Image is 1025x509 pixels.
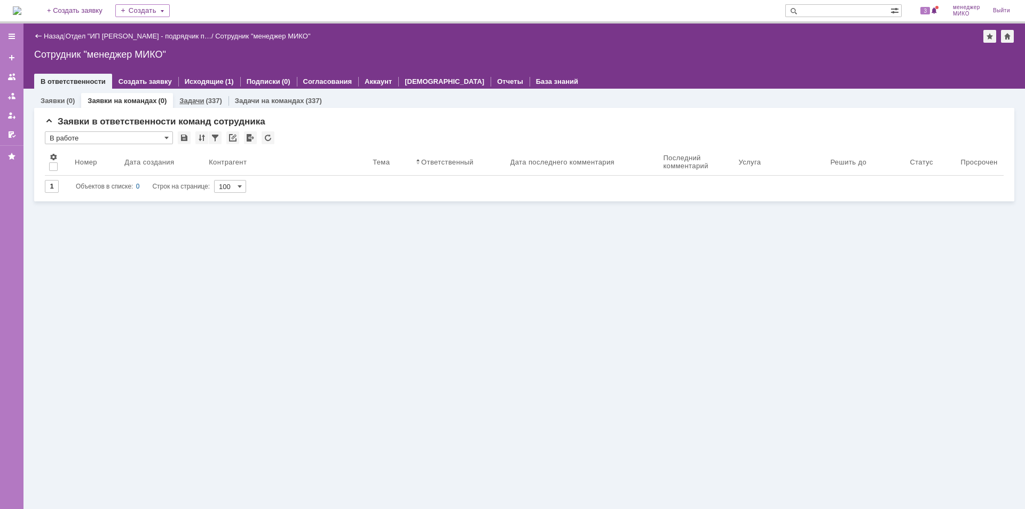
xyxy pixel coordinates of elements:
[536,77,578,85] a: База знаний
[953,4,980,11] span: менеджер
[225,77,234,85] div: (1)
[3,88,20,105] a: Заявки в моей ответственности
[368,148,412,176] th: Тема
[179,97,204,105] a: Задачи
[3,49,20,66] a: Создать заявку
[506,148,659,176] th: Дата последнего комментария
[226,131,239,144] div: Скопировать ссылку на список
[66,32,216,40] div: /
[215,32,310,40] div: Сотрудник "менеджер МИКО"
[45,116,265,127] span: Заявки в ответственности команд сотрудника
[3,68,20,85] a: Заявки на командах
[115,4,170,17] div: Создать
[64,32,65,40] div: |
[209,158,249,166] div: Контрагент
[206,97,222,105] div: (337)
[120,148,204,176] th: Дата создания
[244,131,257,144] div: Экспорт списка
[920,7,930,14] span: 3
[13,6,21,15] a: Перейти на домашнюю страницу
[41,97,65,105] a: Заявки
[262,131,274,144] div: Обновлять список
[75,158,97,166] div: Номер
[76,180,210,193] i: Строк на странице:
[124,158,174,166] div: Дата создания
[734,148,826,176] th: Услуга
[421,158,474,166] div: Ответственный
[830,158,867,166] div: Решить до
[119,77,172,85] a: Создать заявку
[663,154,721,170] div: Последний комментарий
[510,158,614,166] div: Дата последнего комментария
[41,77,106,85] a: В ответственности
[738,158,762,166] div: Услуга
[910,158,933,166] div: Статус
[70,148,120,176] th: Номер
[44,32,64,40] a: Назад
[209,131,222,144] div: Фильтрация...
[282,77,290,85] div: (0)
[195,131,208,144] div: Сортировка...
[49,153,58,161] span: Настройки
[905,148,956,176] th: Статус
[983,30,996,43] div: Добавить в избранное
[185,77,224,85] a: Исходящие
[497,77,523,85] a: Отчеты
[178,131,191,144] div: Сохранить вид
[961,158,998,166] div: Просрочен
[204,148,368,176] th: Контрагент
[412,148,506,176] th: Ответственный
[76,183,133,190] span: Объектов в списке:
[88,97,156,105] a: Заявки на командах
[136,180,140,193] div: 0
[1001,30,1014,43] div: Сделать домашней страницей
[66,32,211,40] a: Отдел "ИП [PERSON_NAME] - подрядчик п…
[247,77,280,85] a: Подписки
[373,158,390,166] div: Тема
[953,11,980,17] span: МИКО
[3,126,20,143] a: Мои согласования
[66,97,75,105] div: (0)
[365,77,392,85] a: Аккаунт
[405,77,484,85] a: [DEMOGRAPHIC_DATA]
[158,97,167,105] div: (0)
[890,5,901,15] span: Расширенный поиск
[303,77,352,85] a: Согласования
[235,97,304,105] a: Задачи на командах
[306,97,322,105] div: (337)
[13,6,21,15] img: logo
[34,49,1014,60] div: Сотрудник "менеджер МИКО"
[3,107,20,124] a: Мои заявки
